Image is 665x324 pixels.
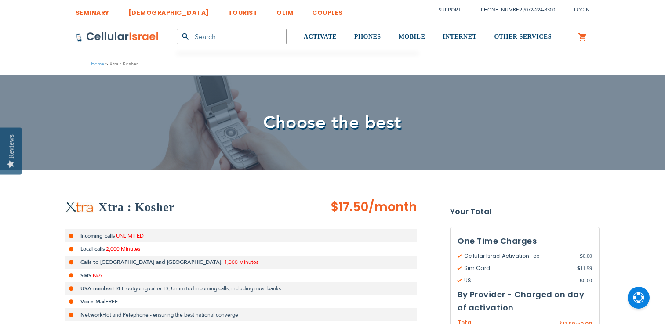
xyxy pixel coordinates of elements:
li: Xtra : Kosher [104,60,138,68]
h2: Xtra : Kosher [98,198,174,216]
span: $ [580,252,583,260]
strong: SMS [80,272,91,279]
strong: Calls to [GEOGRAPHIC_DATA] and [GEOGRAPHIC_DATA]: [80,259,223,266]
span: FREE outgoing caller ID, Unlimited incoming calls, including most banks [113,285,281,292]
a: OLIM [276,2,293,18]
span: N/A [93,272,102,279]
span: Cellular Israel Activation Fee [458,252,580,260]
h3: One Time Charges [458,234,592,248]
h3: By Provider - Charged on day of activation [458,288,592,314]
a: 072-224-3300 [525,7,555,13]
span: 11.99 [577,264,592,272]
span: Hot and Pelephone - ensuring the best national converge [102,311,238,318]
span: Choose the best [263,111,402,135]
strong: Incoming calls [80,232,115,239]
span: Sim Card [458,264,577,272]
span: 0.00 [580,252,592,260]
input: Search [177,29,287,44]
strong: USA number [80,285,113,292]
a: COUPLES [312,2,343,18]
span: US [458,277,580,284]
a: Support [439,7,461,13]
strong: Local calls [80,245,105,252]
div: Reviews [7,134,15,158]
span: OTHER SERVICES [494,33,552,40]
strong: Your Total [450,205,600,218]
span: Login [574,7,590,13]
span: PHONES [354,33,381,40]
img: Cellular Israel Logo [76,32,159,42]
span: 1,000 Minutes [224,259,258,266]
span: INTERNET [443,33,476,40]
a: [DEMOGRAPHIC_DATA] [128,2,209,18]
span: 0.00 [580,277,592,284]
span: UNLIMITED [116,232,144,239]
strong: Voice Mail [80,298,105,305]
span: ACTIVATE [304,33,337,40]
span: 2,000 Minutes [106,245,140,252]
span: $ [580,277,583,284]
a: OTHER SERVICES [494,21,552,54]
a: TOURIST [228,2,258,18]
span: MOBILE [399,33,425,40]
a: SEMINARY [76,2,109,18]
a: INTERNET [443,21,476,54]
a: PHONES [354,21,381,54]
a: [PHONE_NUMBER] [480,7,523,13]
a: Home [91,61,104,67]
span: $ [577,264,580,272]
strong: Network [80,311,102,318]
span: $17.50 [331,198,368,216]
li: / [471,4,555,16]
img: Xtra : Kosher [65,202,94,213]
a: MOBILE [399,21,425,54]
a: ACTIVATE [304,21,337,54]
span: FREE [105,298,118,305]
span: /month [368,198,417,216]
